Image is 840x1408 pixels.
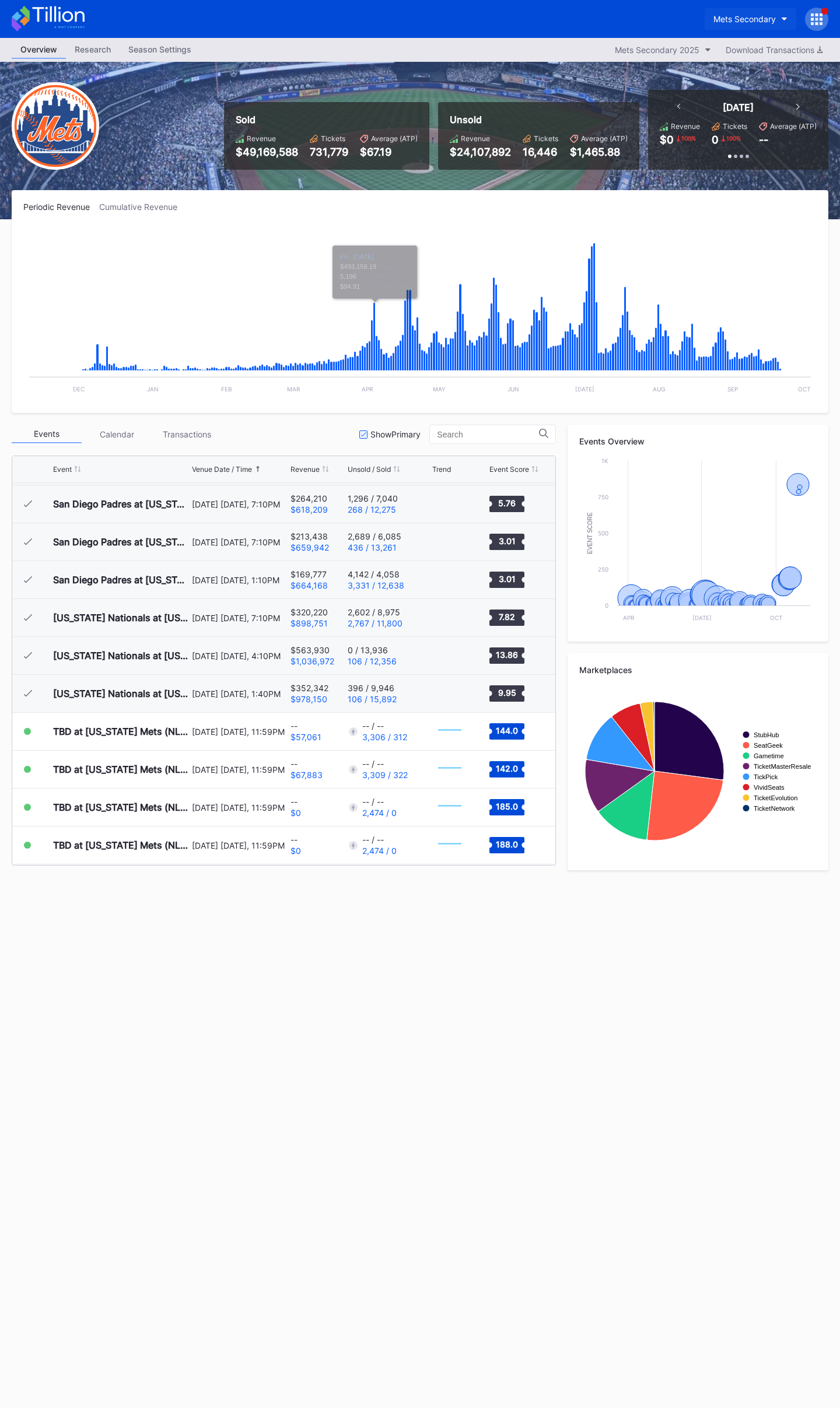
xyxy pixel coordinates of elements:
[581,134,628,143] div: Average (ATP)
[247,134,276,143] div: Revenue
[498,688,516,698] text: 9.95
[53,465,72,474] div: Event
[348,531,401,541] div: 2,689 / 6,085
[432,565,467,594] svg: Chart title
[432,755,467,784] svg: Chart title
[348,465,391,474] div: Unsold / Sold
[12,82,99,170] img: New-York-Mets-Transparent.png
[221,386,232,393] text: Feb
[432,641,467,670] svg: Chart title
[236,146,298,158] div: $49,169,588
[534,134,558,143] div: Tickets
[192,689,287,699] div: [DATE] [DATE], 1:40PM
[759,134,768,146] div: --
[362,721,407,731] div: -- / --
[290,797,301,807] div: --
[754,742,783,749] text: SeatGeek
[498,498,516,508] text: 5.76
[348,618,402,628] div: 2,767 / 11,800
[362,797,397,807] div: -- / --
[192,765,287,775] div: [DATE] [DATE], 11:59PM
[432,717,467,746] svg: Chart title
[770,122,817,131] div: Average (ATP)
[362,386,373,393] text: Apr
[579,665,817,675] div: Marketplaces
[579,436,817,446] div: Events Overview
[671,122,700,131] div: Revenue
[720,42,828,58] button: Download Transactions
[450,146,511,158] div: $24,107,892
[496,726,518,735] text: 144.0
[290,732,321,742] div: $57,061
[290,569,328,579] div: $169,777
[499,612,515,622] text: 7.82
[192,651,287,661] div: [DATE] [DATE], 4:10PM
[290,465,320,474] div: Revenue
[575,386,594,393] text: [DATE]
[798,386,810,393] text: Oct
[348,569,404,579] div: 4,142 / 4,058
[450,114,628,125] div: Unsold
[754,773,778,780] text: TickPick
[432,793,467,822] svg: Chart title
[579,684,816,859] svg: Chart title
[236,114,418,125] div: Sold
[53,536,189,548] div: San Diego Padres at [US_STATE] Mets
[432,465,451,474] div: Trend
[290,618,328,628] div: $898,751
[348,580,404,590] div: 3,331 / 12,638
[290,607,328,617] div: $320,220
[360,146,418,158] div: $67.19
[12,41,66,59] a: Overview
[609,42,717,58] button: Mets Secondary 2025
[192,465,252,474] div: Venue Date / Time
[508,386,519,393] text: Jun
[53,688,189,699] div: [US_STATE] Nationals at [US_STATE][GEOGRAPHIC_DATA]
[287,386,300,393] text: Mar
[120,41,200,58] div: Season Settings
[433,386,446,393] text: May
[362,808,397,818] div: 2,474 / 0
[660,134,674,146] div: $0
[290,808,301,818] div: $0
[705,8,796,30] button: Mets Secondary
[601,457,608,464] text: 1k
[192,727,287,737] div: [DATE] [DATE], 11:59PM
[653,386,665,393] text: Aug
[23,226,817,401] svg: Chart title
[496,650,518,660] text: 13.86
[615,45,699,55] div: Mets Secondary 2025
[461,134,490,143] div: Revenue
[362,770,408,780] div: 3,309 / 322
[754,731,779,738] text: StubHub
[348,505,398,514] div: 268 / 12,275
[432,489,467,519] svg: Chart title
[290,835,301,845] div: --
[432,527,467,556] svg: Chart title
[579,455,816,630] svg: Chart title
[754,763,811,770] text: TicketMasterResale
[623,614,635,621] text: Apr
[290,645,334,655] div: $563,930
[348,656,397,666] div: 106 / 12,356
[496,801,518,811] text: 185.0
[192,499,287,509] div: [DATE] [DATE], 7:10PM
[99,202,187,212] div: Cumulative Revenue
[587,512,593,554] text: Event Score
[692,614,712,621] text: [DATE]
[12,425,82,443] div: Events
[680,134,697,143] div: 100 %
[147,386,159,393] text: Jan
[598,530,608,537] text: 500
[598,493,608,500] text: 750
[362,846,397,856] div: 2,474 / 0
[432,679,467,708] svg: Chart title
[723,101,754,113] div: [DATE]
[598,566,608,573] text: 250
[348,683,397,693] div: 396 / 9,946
[754,752,784,759] text: Gametime
[523,146,558,158] div: 16,446
[362,835,397,845] div: -- / --
[66,41,120,59] a: Research
[727,386,738,393] text: Sep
